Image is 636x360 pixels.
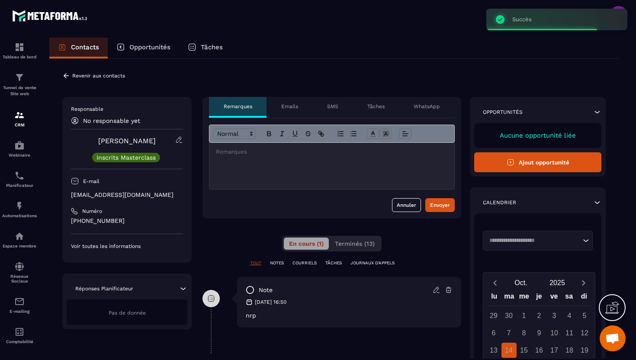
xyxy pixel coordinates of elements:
[2,274,37,283] p: Réseaux Sociaux
[2,122,37,127] p: CRM
[72,73,125,79] p: Revenir aux contacts
[503,275,539,290] button: Open months overlay
[483,231,593,251] div: Search for option
[532,325,547,341] div: 9
[487,290,502,305] div: lu
[325,260,342,266] p: TÂCHES
[2,290,37,320] a: emailemailE-mailing
[575,277,591,289] button: Next month
[14,327,25,337] img: accountant
[259,286,273,294] p: note
[350,260,395,266] p: JOURNAUX D'APPELS
[562,343,577,358] div: 18
[546,290,562,305] div: ve
[246,312,453,319] p: nrp
[392,198,421,212] button: Annuler
[14,170,25,181] img: scheduler
[501,308,517,323] div: 30
[2,225,37,255] a: automationsautomationsEspace membre
[2,164,37,194] a: schedulerschedulerPlanificateur
[71,43,99,51] p: Contacts
[487,277,503,289] button: Previous month
[83,117,140,124] p: No responsable yet
[98,137,156,145] a: [PERSON_NAME]
[108,38,179,58] a: Opportunités
[517,343,532,358] div: 15
[501,325,517,341] div: 7
[109,310,146,316] span: Pas de donnée
[517,325,532,341] div: 8
[270,260,284,266] p: NOTES
[14,110,25,120] img: formation
[83,178,100,185] p: E-mail
[71,106,183,112] p: Responsable
[2,66,37,103] a: formationformationTunnel de vente Site web
[2,134,37,164] a: automationsautomationsWebinaire
[201,43,223,51] p: Tâches
[224,103,252,110] p: Remarques
[2,244,37,248] p: Espace membre
[562,308,577,323] div: 4
[532,343,547,358] div: 16
[250,260,261,266] p: TOUT
[14,42,25,52] img: formation
[562,325,577,341] div: 11
[486,308,501,323] div: 29
[2,309,37,314] p: E-mailing
[547,308,562,323] div: 3
[2,183,37,188] p: Planificateur
[577,325,592,341] div: 12
[14,72,25,83] img: formation
[547,325,562,341] div: 10
[49,38,108,58] a: Contacts
[2,153,37,157] p: Webinaire
[414,103,440,110] p: WhatsApp
[2,85,37,97] p: Tunnel de vente Site web
[430,201,450,209] div: Envoyer
[255,299,286,305] p: [DATE] 16:50
[2,339,37,344] p: Comptabilité
[14,231,25,241] img: automations
[532,308,547,323] div: 2
[71,217,183,225] p: [PHONE_NUMBER]
[532,290,547,305] div: je
[71,243,183,250] p: Voir toutes les informations
[501,343,517,358] div: 14
[483,132,593,139] p: Aucune opportunité liée
[502,290,517,305] div: ma
[82,208,102,215] p: Numéro
[292,260,317,266] p: COURRIELS
[2,35,37,66] a: formationformationTableau de bord
[14,261,25,272] img: social-network
[483,199,516,206] p: Calendrier
[12,8,90,24] img: logo
[539,275,575,290] button: Open years overlay
[547,343,562,358] div: 17
[483,109,523,116] p: Opportunités
[179,38,231,58] a: Tâches
[330,238,380,250] button: Terminés (13)
[284,238,329,250] button: En cours (1)
[96,154,156,161] p: Inscrits Masterclass
[600,325,626,351] div: Ouvrir le chat
[2,103,37,134] a: formationformationCRM
[2,213,37,218] p: Automatisations
[14,201,25,211] img: automations
[517,290,532,305] div: me
[486,325,501,341] div: 6
[577,343,592,358] div: 19
[562,290,577,305] div: sa
[486,343,501,358] div: 13
[289,240,324,247] span: En cours (1)
[335,240,375,247] span: Terminés (13)
[486,236,581,245] input: Search for option
[517,308,532,323] div: 1
[367,103,385,110] p: Tâches
[474,152,601,172] button: Ajout opportunité
[75,285,133,292] p: Réponses Planificateur
[2,55,37,59] p: Tableau de bord
[2,320,37,350] a: accountantaccountantComptabilité
[576,290,591,305] div: di
[14,296,25,307] img: email
[2,194,37,225] a: automationsautomationsAutomatisations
